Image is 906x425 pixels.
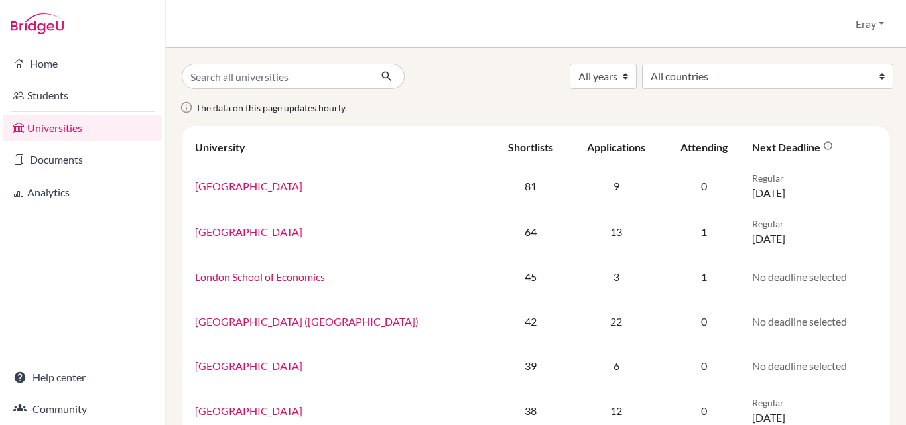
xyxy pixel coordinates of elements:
[664,299,744,343] td: 0
[11,13,64,34] img: Bridge-U
[3,364,162,391] a: Help center
[195,271,325,283] a: London School of Economics
[850,11,890,36] button: Eray
[569,209,663,255] td: 13
[491,163,569,209] td: 81
[3,147,162,173] a: Documents
[569,299,663,343] td: 22
[744,209,885,255] td: [DATE]
[196,102,347,113] span: The data on this page updates hourly.
[491,209,569,255] td: 64
[508,141,553,153] div: Shortlists
[195,180,302,192] a: [GEOGRAPHIC_DATA]
[587,141,645,153] div: Applications
[491,255,569,299] td: 45
[664,343,744,388] td: 0
[664,209,744,255] td: 1
[752,217,877,231] p: Regular
[491,343,569,388] td: 39
[195,359,302,372] a: [GEOGRAPHIC_DATA]
[752,141,833,153] div: Next deadline
[182,64,370,89] input: Search all universities
[195,225,302,238] a: [GEOGRAPHIC_DATA]
[3,115,162,141] a: Universities
[664,255,744,299] td: 1
[569,163,663,209] td: 9
[3,179,162,206] a: Analytics
[744,163,885,209] td: [DATE]
[3,50,162,77] a: Home
[3,396,162,422] a: Community
[752,396,877,410] p: Regular
[569,255,663,299] td: 3
[569,343,663,388] td: 6
[680,141,728,153] div: Attending
[195,404,302,417] a: [GEOGRAPHIC_DATA]
[752,315,847,328] span: No deadline selected
[3,82,162,109] a: Students
[195,315,419,328] a: [GEOGRAPHIC_DATA] ([GEOGRAPHIC_DATA])
[187,131,491,163] th: University
[752,171,877,185] p: Regular
[491,299,569,343] td: 42
[752,271,847,283] span: No deadline selected
[752,359,847,372] span: No deadline selected
[664,163,744,209] td: 0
